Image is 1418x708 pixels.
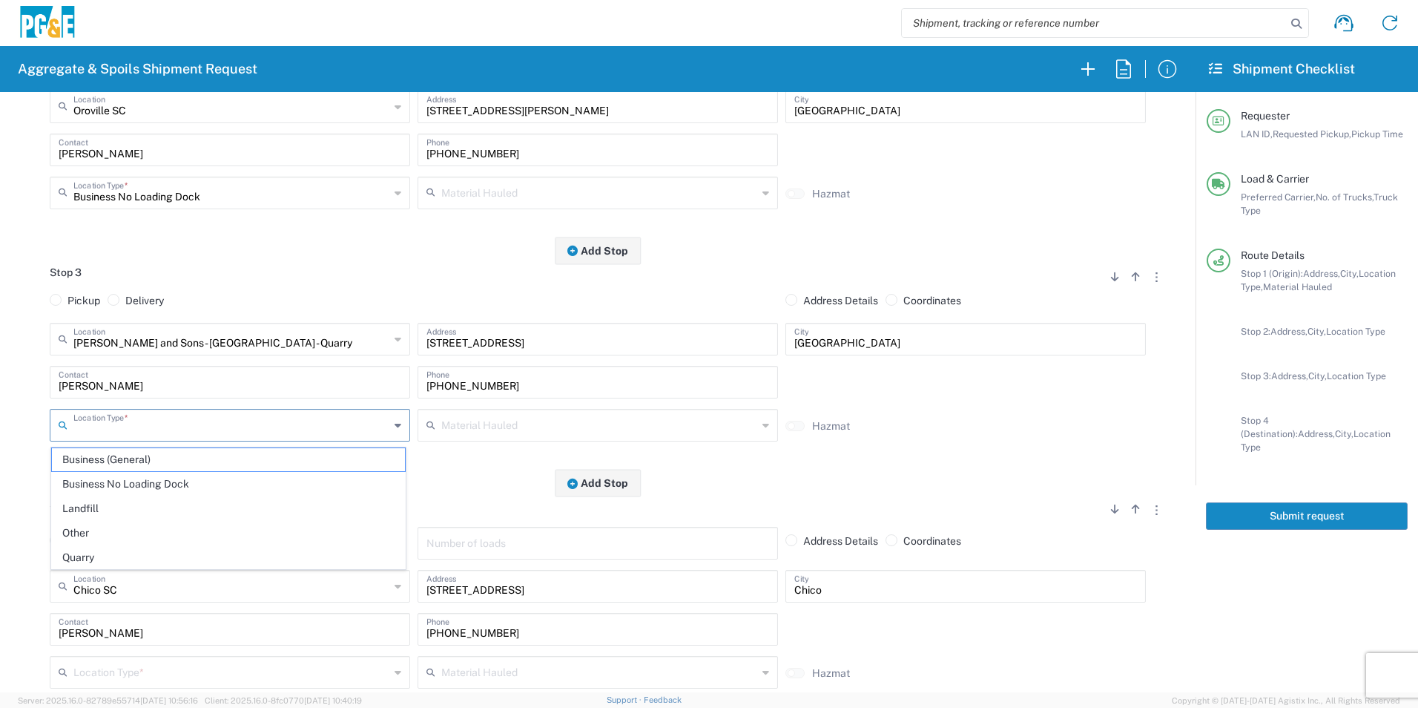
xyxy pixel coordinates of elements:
label: Pickup [50,534,100,548]
span: Stop 3: [1241,370,1271,381]
span: Preferred Carrier, [1241,191,1316,203]
span: Business (General) [52,448,405,471]
span: Address, [1271,370,1308,381]
label: Hazmat [812,187,850,200]
label: Coordinates [886,534,961,548]
span: Requested Pickup, [1273,128,1351,140]
span: No. of Trucks, [1316,191,1374,203]
label: Hazmat [812,419,850,433]
span: City, [1335,428,1353,439]
span: City, [1308,370,1327,381]
button: Add Stop [555,470,641,497]
span: Location Type [1327,370,1386,381]
span: [DATE] 10:40:19 [304,696,362,705]
img: pge [18,6,77,41]
button: Submit request [1206,502,1408,530]
span: Stop 4 (Destination) [50,499,147,511]
span: Server: 2025.16.0-82789e55714 [18,696,198,705]
span: Other [52,522,405,545]
span: City, [1340,268,1359,279]
span: Client: 2025.16.0-8fc0770 [205,696,362,705]
span: Address, [1298,428,1335,439]
span: Load & Carrier [1241,173,1309,185]
span: Requester [1241,110,1290,122]
input: Shipment, tracking or reference number [902,9,1286,37]
label: Address Details [785,294,878,307]
span: City, [1307,326,1326,337]
span: Landfill [52,497,405,520]
label: Address Details [785,534,878,548]
button: Add Stop [555,237,641,264]
span: LAN ID, [1241,128,1273,140]
label: Delivery [108,294,164,307]
span: [DATE] 10:56:16 [140,696,198,705]
span: Pickup Time [1351,128,1403,140]
span: Location Type [1326,326,1385,337]
h2: Shipment Checklist [1209,60,1355,78]
span: Stop 2: [1241,326,1270,337]
span: Stop 3 [50,266,82,278]
span: Material Hauled [1263,281,1332,292]
h2: Aggregate & Spoils Shipment Request [18,60,257,78]
a: Feedback [644,695,682,704]
label: Coordinates [886,294,961,307]
span: Copyright © [DATE]-[DATE] Agistix Inc., All Rights Reserved [1172,694,1400,707]
span: Route Details [1241,249,1305,261]
span: Address, [1303,268,1340,279]
a: Support [607,695,644,704]
span: Stop 1 (Origin): [1241,268,1303,279]
span: Quarry [52,546,405,569]
span: Address, [1270,326,1307,337]
span: Business No Loading Dock [52,473,405,496]
label: Hazmat [812,666,850,680]
span: Stop 4 (Destination): [1241,415,1298,439]
label: Pickup [50,294,100,307]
